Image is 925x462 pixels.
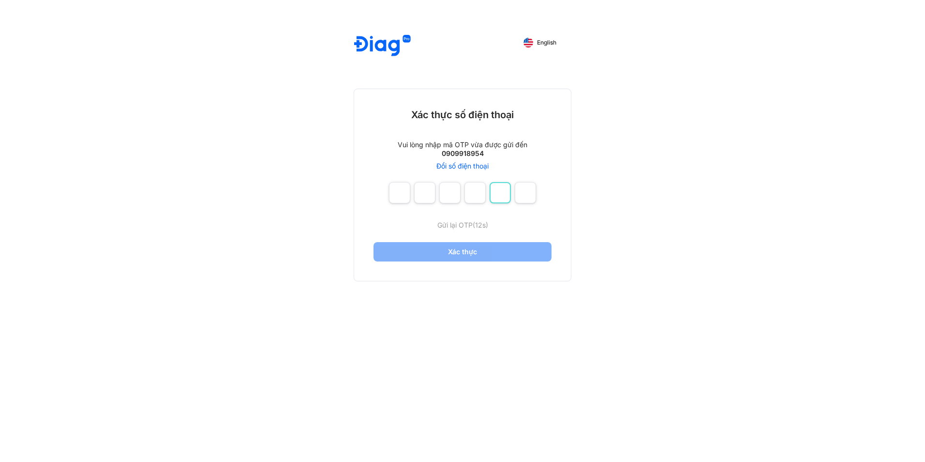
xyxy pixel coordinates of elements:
button: Xác thực [373,242,552,262]
img: logo [354,35,411,58]
div: Vui lòng nhập mã OTP vừa được gửi đến [398,140,527,149]
div: Xác thực số điện thoại [411,108,514,121]
span: English [537,39,556,46]
button: English [517,35,563,50]
img: English [523,38,533,47]
a: Đổi số điện thoại [436,162,489,170]
div: 0909918954 [442,149,484,158]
